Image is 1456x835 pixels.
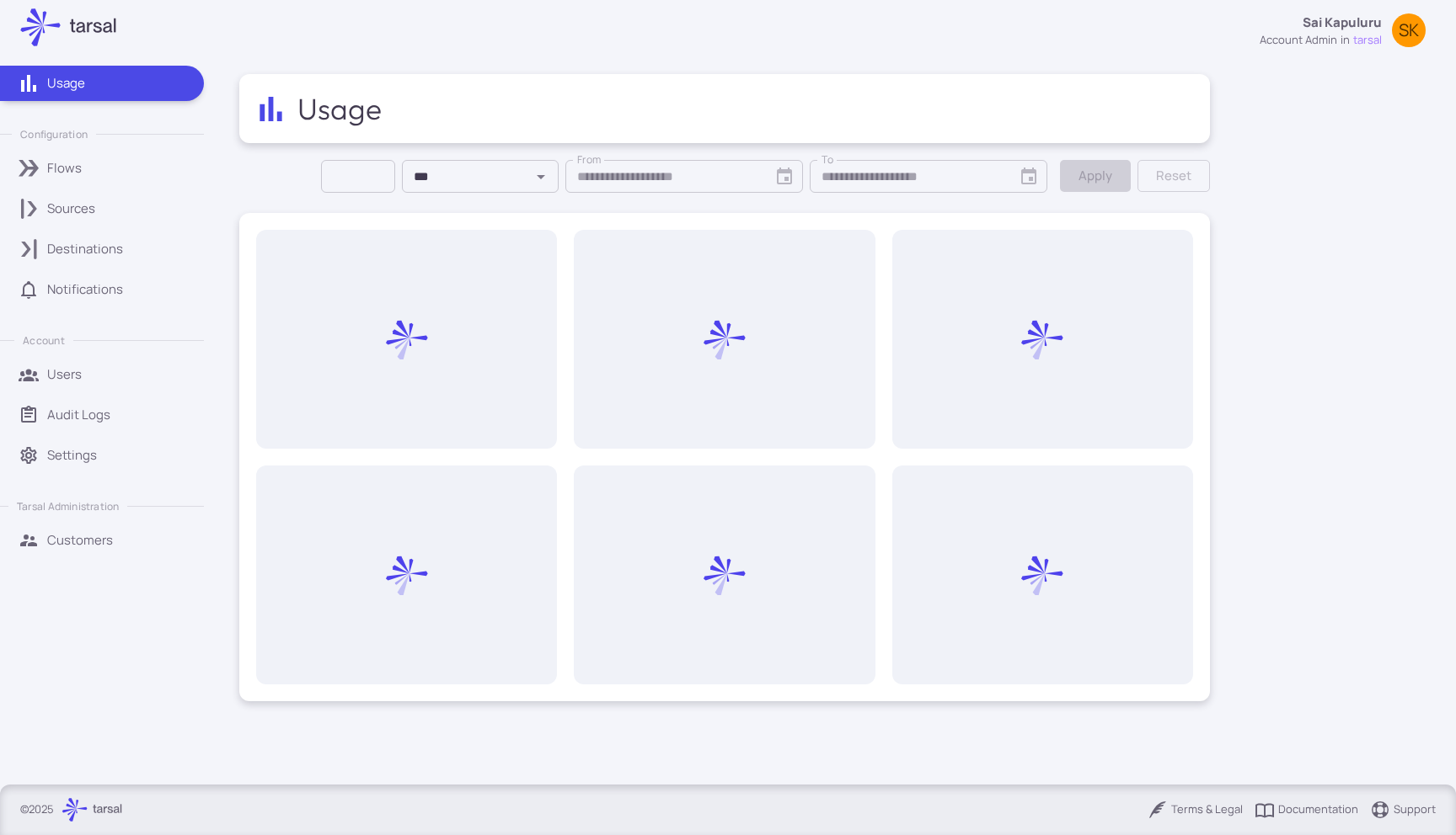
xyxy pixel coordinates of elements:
p: Flows [47,159,82,178]
h2: Usage [297,91,385,126]
p: Settings [47,446,97,465]
p: Configuration [20,127,88,141]
p: Usage [47,74,85,93]
a: Support [1370,800,1436,820]
p: Destinations [47,240,123,258]
p: Tarsal Administration [17,499,119,513]
p: Sources [47,199,95,218]
div: account admin [1260,32,1337,49]
p: Audit Logs [47,406,110,424]
img: Loading... [704,555,746,597]
img: Loading... [1021,319,1063,361]
button: Apply [1060,160,1131,192]
p: Account [23,333,64,348]
img: Loading... [704,319,746,361]
p: © 2025 [20,801,54,818]
p: Notifications [47,280,123,299]
p: Sai Kapuluru [1303,13,1382,32]
img: Loading... [386,555,428,597]
p: Users [47,365,82,384]
span: SK [1399,22,1419,39]
span: in [1341,32,1350,49]
img: Loading... [386,319,428,361]
button: Sai Kapuluruaccount adminintarsalSK [1250,7,1436,55]
span: tarsal [1353,32,1382,49]
a: Documentation [1255,800,1358,820]
button: Open [529,165,553,189]
label: To [822,152,833,168]
a: Terms & Legal [1148,800,1243,820]
label: From [577,152,602,168]
button: Reset [1137,160,1210,192]
p: Customers [47,531,113,550]
img: Loading... [1021,555,1063,597]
